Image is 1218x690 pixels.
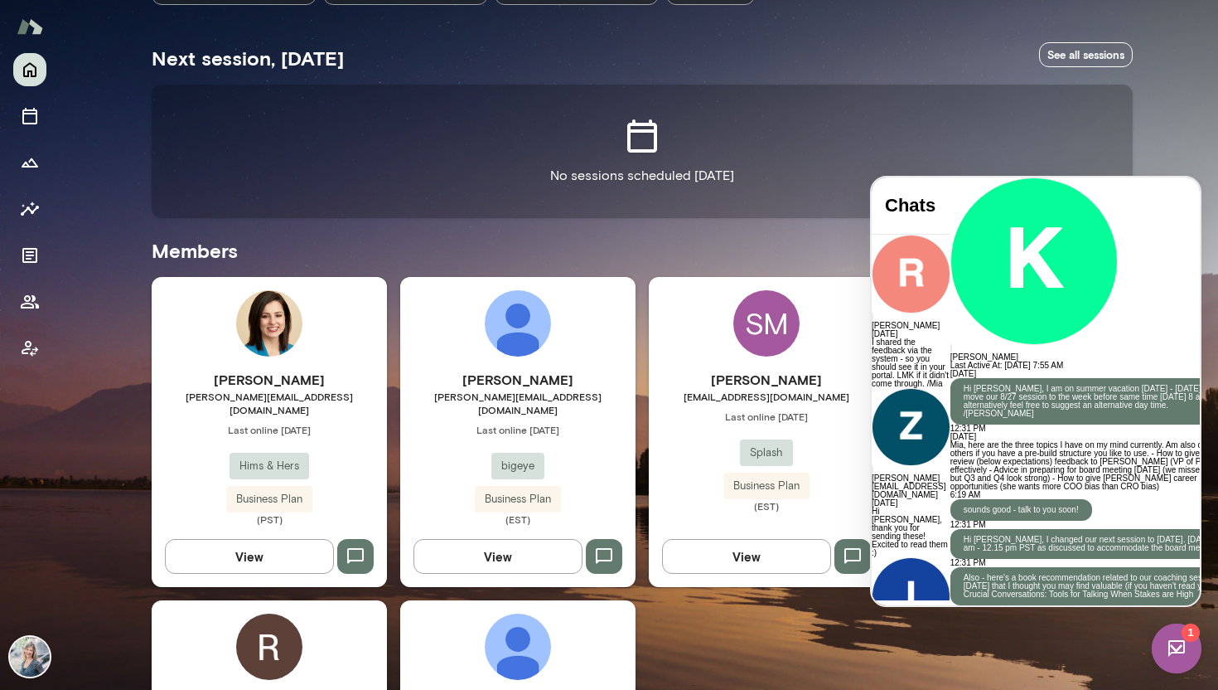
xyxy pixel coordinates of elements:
[485,614,551,680] img: Jeff Lin
[79,264,379,313] p: Mia, here are the three topics I have on my mind currently. Am also open to others if you have a ...
[165,539,334,574] button: View
[152,370,387,390] h6: [PERSON_NAME]
[413,539,582,574] button: View
[400,390,636,416] span: [PERSON_NAME][EMAIL_ADDRESS][DOMAIN_NAME]
[13,285,46,318] button: Members
[13,332,46,365] button: Client app
[550,166,734,186] p: No sessions scheduled [DATE]
[236,290,302,357] img: Irene Becklund
[236,614,302,680] img: Riley Bingham
[400,423,636,436] span: Last online [DATE]
[400,513,636,526] span: (EST)
[79,255,104,264] span: [DATE]
[226,491,312,508] span: Business Plan
[152,45,344,71] h5: Next session, [DATE]
[79,427,114,436] span: 12:31 PM
[649,499,884,513] span: (EST)
[649,410,884,423] span: Last online [DATE]
[13,53,46,86] button: Home
[1039,42,1133,68] a: See all sessions
[13,146,46,179] button: Growth Plan
[13,100,46,133] button: Sessions
[79,343,114,352] span: 12:31 PM
[649,390,884,403] span: [EMAIL_ADDRESS][DOMAIN_NAME]
[152,390,387,416] span: [PERSON_NAME][EMAIL_ADDRESS][DOMAIN_NAME]
[79,183,192,192] span: Last Active At: [DATE] 7:55 AM
[92,396,365,421] p: Also - here's a book recommendation related to our coaching session [DATE] that I thought you may...
[13,239,46,272] button: Documents
[13,17,65,39] h4: Chats
[662,539,831,574] button: View
[733,290,800,357] div: SM
[13,192,46,226] button: Insights
[92,207,365,241] p: Hi [PERSON_NAME], I am on summer vacation [DATE] - [DATE] - can we move our 8/27 session to the w...
[79,381,114,390] span: 12:31 PM
[79,313,109,322] span: 6:19 AM
[491,458,544,474] span: bigeye
[17,11,43,42] img: Mento
[79,176,379,184] h6: [PERSON_NAME]
[230,458,309,474] span: Hims & Hers
[152,237,1133,264] h5: Members
[740,445,793,461] span: Splash
[485,290,551,357] img: Kyle Kirwan
[723,478,810,494] span: Business Plan
[92,358,365,375] p: Hi [PERSON_NAME], I changed our next session to [DATE]. [DATE] 11.30 am - 12.15 pm PST as discuss...
[10,637,50,677] img: Mia Lewin
[475,491,561,508] span: Business Plan
[79,192,104,201] span: [DATE]
[152,513,387,526] span: (PST)
[400,370,636,390] h6: [PERSON_NAME]
[92,328,207,337] p: sounds good - talk to you soon!
[79,246,114,255] span: 12:31 PM
[152,423,387,436] span: Last online [DATE]
[649,370,884,390] h6: [PERSON_NAME]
